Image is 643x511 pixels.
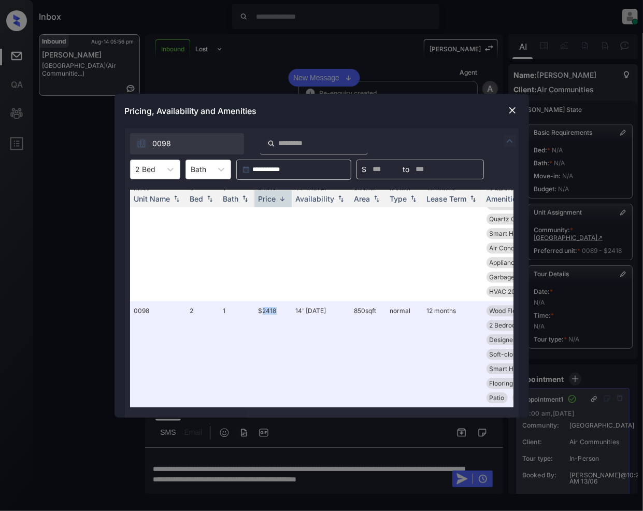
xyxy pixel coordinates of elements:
[130,301,186,407] td: 0098
[490,394,505,402] span: Patio
[423,180,482,301] td: 12 months
[354,194,370,203] div: Area
[490,336,543,344] span: Designer Cabine...
[350,180,386,301] td: 850 sqft
[490,273,544,281] span: Garbage disposa...
[423,301,482,407] td: 12 months
[115,94,529,128] div: Pricing, Availability and Amenities
[136,138,147,149] img: icon-zuma
[254,301,292,407] td: $2418
[296,194,335,203] div: Availability
[259,194,276,203] div: Price
[490,288,522,295] span: HVAC 2019
[172,195,182,202] img: sorting
[386,180,423,301] td: normal
[134,194,170,203] div: Unit Name
[490,244,534,252] span: Air Conditioner
[336,195,346,202] img: sorting
[350,301,386,407] td: 850 sqft
[153,138,172,149] span: 0098
[487,194,521,203] div: Amenities
[490,307,542,315] span: Wood Flooring T...
[504,135,516,147] img: icon-zuma
[190,194,204,203] div: Bed
[277,195,288,203] img: sorting
[468,195,478,202] img: sorting
[292,180,350,301] td: 25' [DATE]
[490,215,538,223] span: Quartz Counters
[386,301,423,407] td: normal
[490,365,547,373] span: Smart Home Ther...
[490,259,539,266] span: Appliances Stai...
[130,180,186,301] td: 0052
[223,194,239,203] div: Bath
[390,194,407,203] div: Type
[267,139,275,148] img: icon-zuma
[490,230,547,237] span: Smart Home Ther...
[427,194,467,203] div: Lease Term
[490,379,541,387] span: Flooring Wood 2...
[490,321,542,329] span: 2 Bedroom 1 Bat...
[292,301,350,407] td: 14' [DATE]
[507,105,518,116] img: close
[186,180,219,301] td: 2
[219,301,254,407] td: 1
[240,195,250,202] img: sorting
[219,180,254,301] td: 1
[186,301,219,407] td: 2
[371,195,382,202] img: sorting
[362,164,367,175] span: $
[408,195,419,202] img: sorting
[254,180,292,301] td: $2418
[403,164,410,175] span: to
[490,350,540,358] span: Soft-close Cabi...
[205,195,215,202] img: sorting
